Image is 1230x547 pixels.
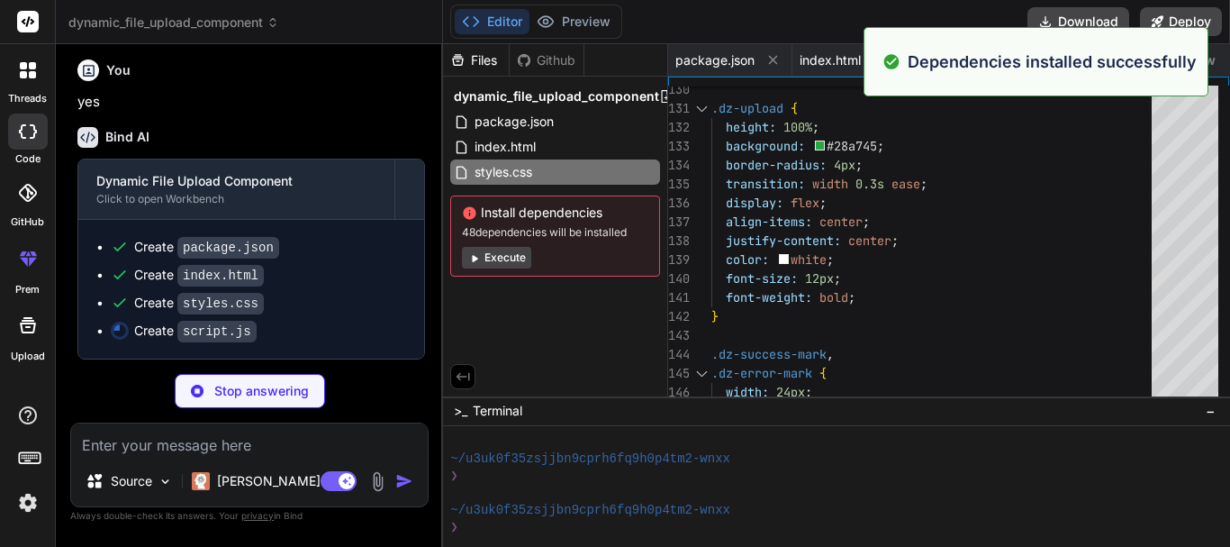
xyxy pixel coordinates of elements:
[1206,402,1216,420] span: −
[726,214,812,230] span: align-items:
[920,176,927,192] span: ;
[177,237,279,259] code: package.json
[450,502,730,519] span: ~/u3uk0f35zsjjbn9cprh6fq9h0p4tm2-wnxx
[791,195,819,211] span: flex
[855,157,863,173] span: ;
[726,119,776,135] span: height:
[668,383,688,402] div: 146
[805,270,834,287] span: 12px
[891,232,899,249] span: ;
[908,50,1197,74] p: Dependencies installed successfully
[68,14,279,32] span: dynamic_file_upload_component
[158,474,173,489] img: Pick Models
[668,137,688,156] div: 133
[711,346,827,362] span: .dz-success-mark
[891,176,920,192] span: ease
[711,365,812,381] span: .dz-error-mark
[819,365,827,381] span: {
[11,214,44,230] label: GitHub
[1140,7,1222,36] button: Deploy
[791,251,828,268] span: white
[882,50,900,74] img: alert
[1202,397,1219,425] button: −
[668,307,688,326] div: 142
[450,468,459,485] span: ❯
[805,384,812,400] span: ;
[473,136,538,158] span: index.html
[450,519,459,536] span: ❯
[15,151,41,167] label: code
[105,128,149,146] h6: Bind AI
[726,232,841,249] span: justify-content:
[726,270,798,287] span: font-size:
[443,51,509,69] div: Files
[454,87,659,105] span: dynamic_file_upload_component
[828,138,878,154] span: #28a745
[726,176,805,192] span: transition:
[13,488,43,518] img: settings
[15,282,40,297] label: prem
[177,265,264,287] code: index.html
[8,91,47,106] label: threads
[726,289,812,305] span: font-weight:
[668,175,688,194] div: 135
[134,294,264,313] div: Create
[711,308,719,324] span: }
[855,176,884,192] span: 0.3s
[668,345,688,364] div: 144
[473,111,556,132] span: package.json
[800,51,861,69] span: index.html
[834,270,841,287] span: ;
[827,346,834,362] span: ,
[462,247,531,269] button: Execute
[848,289,855,305] span: ;
[96,192,376,206] div: Click to open Workbench
[863,214,870,230] span: ;
[177,321,257,342] code: script.js
[462,225,648,240] span: 48 dependencies will be installed
[668,269,688,288] div: 140
[70,507,429,524] p: Always double-check its answers. Your in Bind
[690,364,713,383] div: Click to collapse the range.
[192,472,210,490] img: Claude 4 Sonnet
[77,92,425,113] p: yes
[455,9,529,34] button: Editor
[134,266,264,285] div: Create
[241,510,274,521] span: privacy
[834,157,855,173] span: 4px
[529,9,618,34] button: Preview
[106,61,131,79] h6: You
[726,138,805,154] span: background:
[812,176,848,192] span: width
[395,472,413,490] img: icon
[828,251,835,268] span: ;
[726,157,827,173] span: border-radius:
[134,238,279,257] div: Create
[177,293,264,315] code: styles.css
[668,364,688,383] div: 145
[726,195,783,211] span: display:
[668,194,688,213] div: 136
[11,349,45,364] label: Upload
[791,100,798,116] span: {
[668,118,688,137] div: 132
[711,100,783,116] span: .dz-upload
[668,99,688,118] div: 131
[812,119,819,135] span: ;
[690,99,713,118] div: Click to collapse the range.
[473,402,522,420] span: Terminal
[96,172,376,190] div: Dynamic File Upload Component
[819,195,827,211] span: ;
[776,384,805,400] span: 24px
[726,384,769,400] span: width:
[668,326,688,345] div: 143
[450,451,730,468] span: ~/u3uk0f35zsjjbn9cprh6fq9h0p4tm2-wnxx
[668,251,688,269] div: 139
[726,251,769,268] span: color:
[819,214,863,230] span: center
[668,288,688,307] div: 141
[462,204,648,222] span: Install dependencies
[668,232,688,251] div: 138
[675,51,755,69] span: package.json
[214,382,309,400] p: Stop answering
